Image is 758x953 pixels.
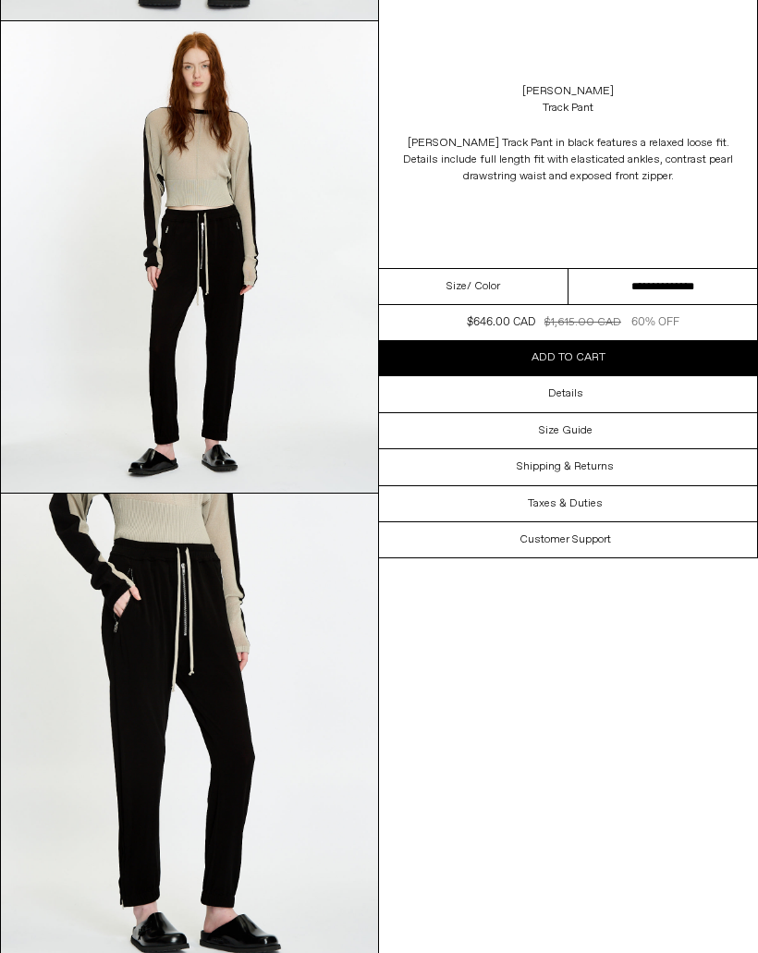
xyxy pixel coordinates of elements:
span: Size [446,278,467,295]
h3: Customer Support [520,533,611,546]
a: [PERSON_NAME] [522,83,614,100]
div: [PERSON_NAME] Track Pant in black features a relaxed loose fit. Details include full length fit w... [397,135,739,185]
span: Add to cart [532,350,605,365]
h3: Taxes & Duties [528,497,603,510]
div: $1,615.00 CAD [544,314,621,331]
div: $646.00 CAD [467,314,535,331]
div: 60% OFF [631,314,679,331]
span: / Color [467,278,500,295]
img: Corbo-2024-03-23-e-Com10878-01_769877f7-f585-4456-b29d-6ae5352ec409_1800x1800.jpg [1,21,378,493]
h3: Size Guide [539,424,593,437]
button: Add to cart [379,340,757,375]
h3: Details [548,387,583,400]
div: Track Pant [543,100,593,116]
h3: Shipping & Returns [517,460,614,473]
